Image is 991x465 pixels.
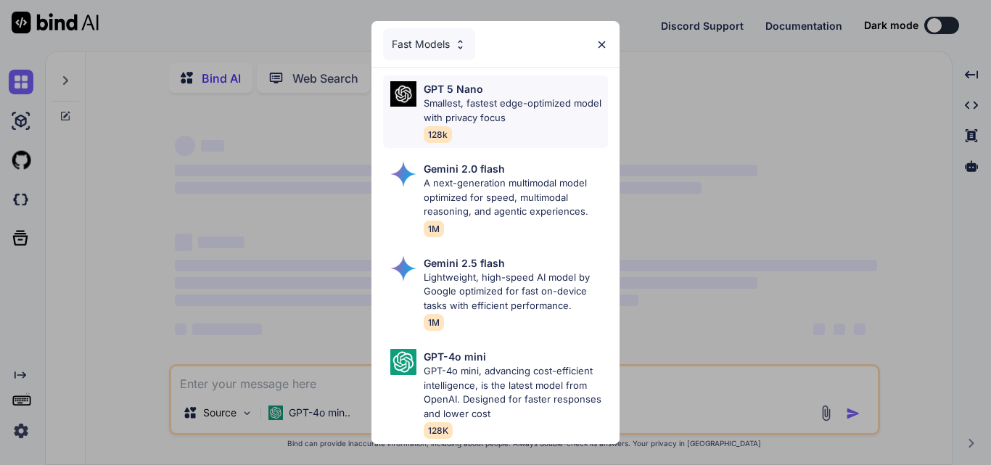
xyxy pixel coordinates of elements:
[424,221,444,237] span: 1M
[390,255,416,281] img: Pick Models
[424,349,486,364] p: GPT-4o mini
[424,422,453,439] span: 128K
[424,161,505,176] p: Gemini 2.0 flash
[454,38,466,51] img: Pick Models
[424,176,608,219] p: A next-generation multimodal model optimized for speed, multimodal reasoning, and agentic experie...
[424,96,608,125] p: Smallest, fastest edge-optimized model with privacy focus
[390,81,416,107] img: Pick Models
[424,255,505,271] p: Gemini 2.5 flash
[390,349,416,375] img: Pick Models
[390,161,416,187] img: Pick Models
[424,126,452,143] span: 128k
[424,271,608,313] p: Lightweight, high-speed AI model by Google optimized for fast on-device tasks with efficient perf...
[383,28,475,60] div: Fast Models
[424,81,483,96] p: GPT 5 Nano
[596,38,608,51] img: close
[424,314,444,331] span: 1M
[424,364,608,421] p: GPT-4o mini, advancing cost-efficient intelligence, is the latest model from OpenAI. Designed for...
